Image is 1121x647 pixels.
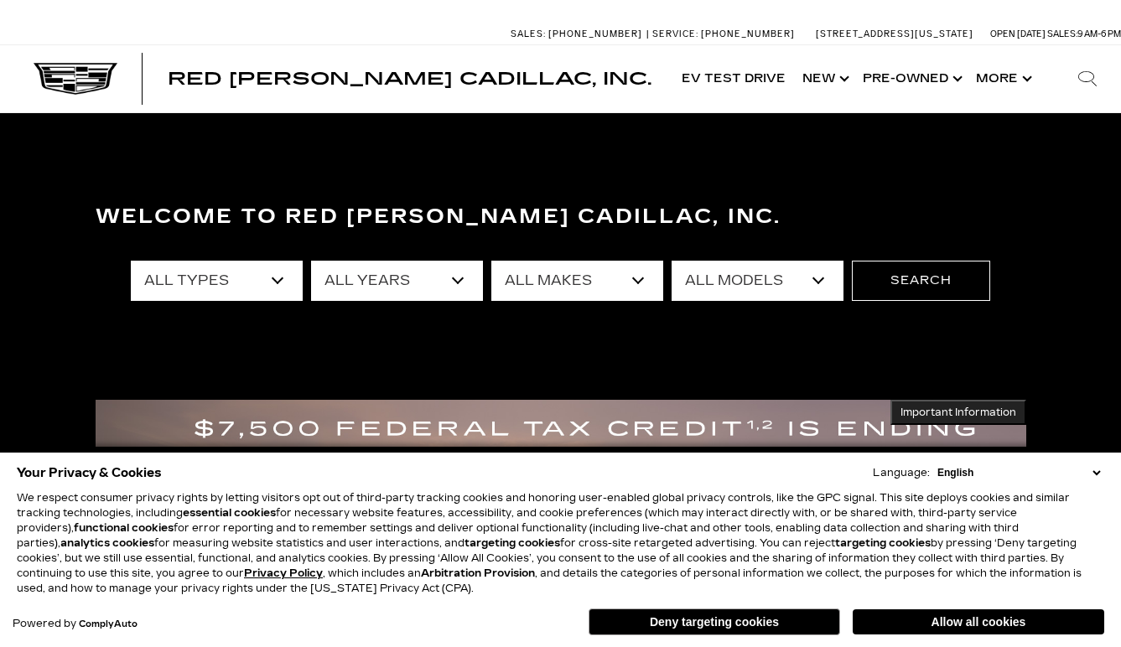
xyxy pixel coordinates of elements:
[96,200,1026,234] h3: Welcome to Red [PERSON_NAME] Cadillac, Inc.
[168,70,651,87] a: Red [PERSON_NAME] Cadillac, Inc.
[74,522,174,534] strong: functional cookies
[244,567,323,579] a: Privacy Policy
[511,28,546,39] span: Sales:
[990,28,1046,39] span: Open [DATE]
[652,28,698,39] span: Service:
[900,406,1016,419] span: Important Information
[673,45,794,112] a: EV Test Drive
[60,537,154,549] strong: analytics cookies
[1047,28,1077,39] span: Sales:
[548,28,642,39] span: [PHONE_NUMBER]
[853,609,1104,634] button: Allow all cookies
[464,537,560,549] strong: targeting cookies
[854,45,968,112] a: Pre-Owned
[672,261,843,301] select: Filter by model
[311,261,483,301] select: Filter by year
[701,28,795,39] span: [PHONE_NUMBER]
[794,45,854,112] a: New
[511,29,646,39] a: Sales: [PHONE_NUMBER]
[890,400,1026,425] button: Important Information
[491,261,663,301] select: Filter by make
[34,63,117,95] img: Cadillac Dark Logo with Cadillac White Text
[131,261,303,301] select: Filter by type
[17,490,1104,596] p: We respect consumer privacy rights by letting visitors opt out of third-party tracking cookies an...
[421,567,535,579] strong: Arbitration Provision
[13,619,138,629] div: Powered by
[933,465,1104,480] select: Language Select
[646,29,799,39] a: Service: [PHONE_NUMBER]
[589,608,840,635] button: Deny targeting cookies
[183,507,276,519] strong: essential cookies
[835,537,931,549] strong: targeting cookies
[873,468,930,478] div: Language:
[1077,28,1121,39] span: 9 AM-6 PM
[852,261,990,301] button: Search
[17,461,162,484] span: Your Privacy & Cookies
[816,28,973,39] a: [STREET_ADDRESS][US_STATE]
[968,45,1037,112] button: More
[79,619,138,629] a: ComplyAuto
[168,69,651,89] span: Red [PERSON_NAME] Cadillac, Inc.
